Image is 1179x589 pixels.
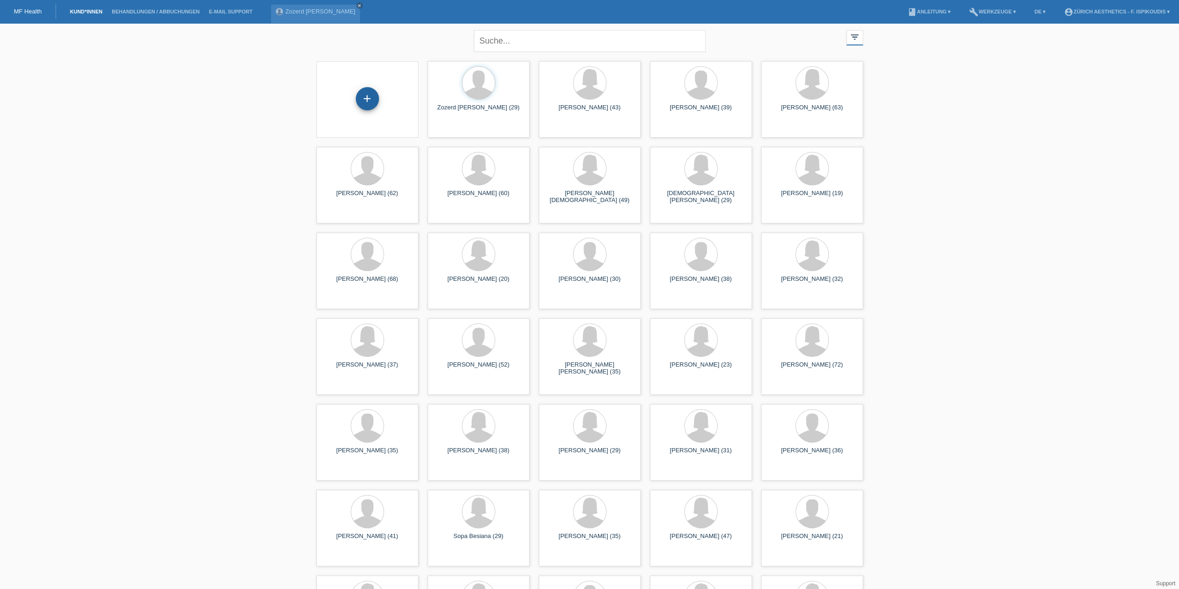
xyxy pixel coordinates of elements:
[435,532,522,547] div: Sopa Besiana (29)
[435,104,522,119] div: Zozerd [PERSON_NAME] (29)
[903,9,955,14] a: bookAnleitung ▾
[435,275,522,290] div: [PERSON_NAME] (20)
[546,275,633,290] div: [PERSON_NAME] (30)
[285,8,355,15] a: Zozerd [PERSON_NAME]
[1059,9,1174,14] a: account_circleZürich Aesthetics - F. Ispikoudis ▾
[546,532,633,547] div: [PERSON_NAME] (35)
[546,447,633,462] div: [PERSON_NAME] (29)
[657,104,744,119] div: [PERSON_NAME] (39)
[657,361,744,376] div: [PERSON_NAME] (23)
[324,275,411,290] div: [PERSON_NAME] (68)
[356,91,378,107] div: Kund*in hinzufügen
[657,532,744,547] div: [PERSON_NAME] (47)
[657,447,744,462] div: [PERSON_NAME] (31)
[546,190,633,204] div: [PERSON_NAME][DEMOGRAPHIC_DATA] (49)
[324,190,411,204] div: [PERSON_NAME] (62)
[435,190,522,204] div: [PERSON_NAME] (60)
[657,190,744,204] div: [DEMOGRAPHIC_DATA][PERSON_NAME] (29)
[14,8,42,15] a: MF Health
[1030,9,1050,14] a: DE ▾
[769,532,856,547] div: [PERSON_NAME] (21)
[107,9,204,14] a: Behandlungen / Abbuchungen
[1064,7,1073,17] i: account_circle
[324,447,411,462] div: [PERSON_NAME] (35)
[850,32,860,42] i: filter_list
[769,275,856,290] div: [PERSON_NAME] (32)
[965,9,1021,14] a: buildWerkzeuge ▾
[769,190,856,204] div: [PERSON_NAME] (19)
[546,104,633,119] div: [PERSON_NAME] (43)
[546,361,633,376] div: [PERSON_NAME] [PERSON_NAME] (35)
[357,3,362,8] i: close
[204,9,257,14] a: E-Mail Support
[435,447,522,462] div: [PERSON_NAME] (38)
[324,532,411,547] div: [PERSON_NAME] (41)
[769,104,856,119] div: [PERSON_NAME] (63)
[908,7,917,17] i: book
[324,361,411,376] div: [PERSON_NAME] (37)
[435,361,522,376] div: [PERSON_NAME] (52)
[65,9,107,14] a: Kund*innen
[769,361,856,376] div: [PERSON_NAME] (72)
[969,7,978,17] i: build
[657,275,744,290] div: [PERSON_NAME] (38)
[474,30,706,52] input: Suche...
[769,447,856,462] div: [PERSON_NAME] (36)
[1156,580,1175,587] a: Support
[356,2,363,9] a: close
